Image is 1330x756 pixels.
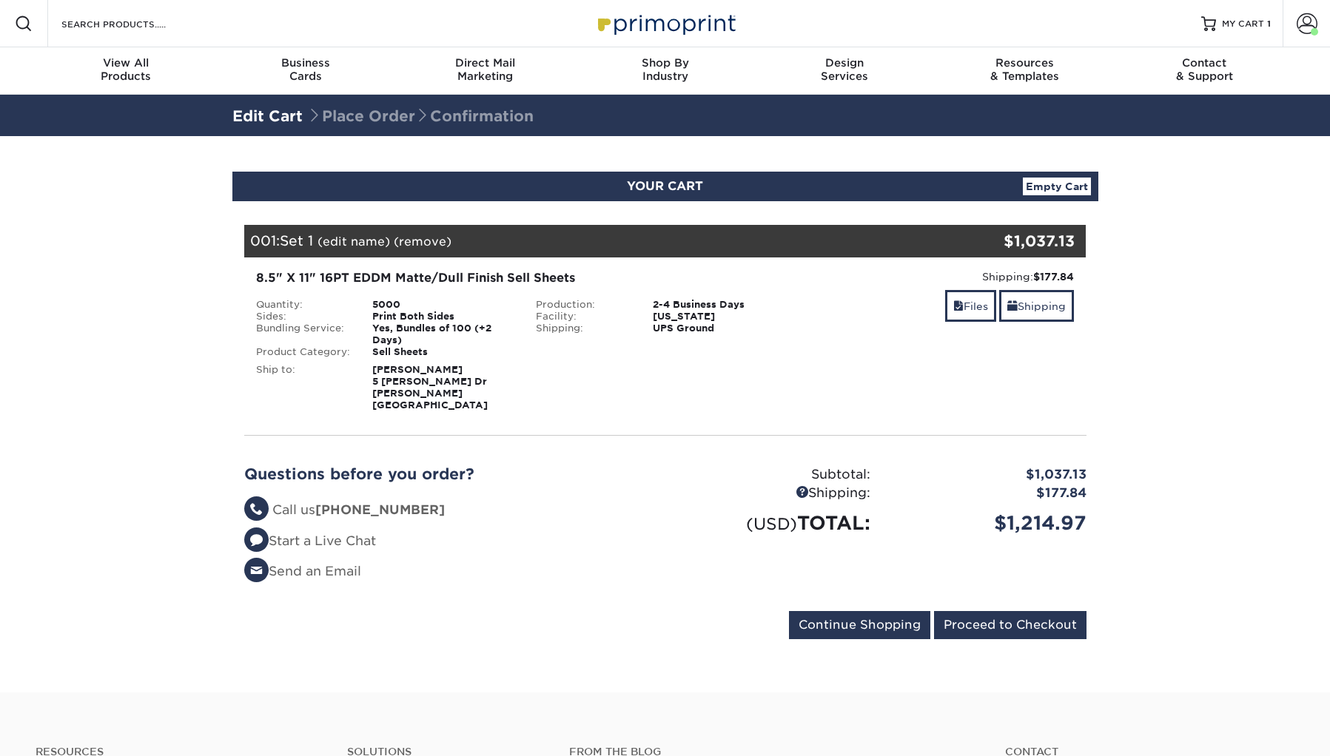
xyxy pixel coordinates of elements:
div: 001: [244,225,946,257]
span: Contact [1115,56,1294,70]
a: Shipping [999,290,1074,322]
div: $1,214.97 [881,509,1098,537]
div: TOTAL: [665,509,881,537]
div: Shipping: [816,269,1075,284]
span: Place Order Confirmation [307,107,534,125]
span: Business [215,56,395,70]
a: (remove) [394,234,451,249]
div: Product Category: [245,346,362,358]
div: Shipping: [665,484,881,503]
div: Services [755,56,935,83]
div: 5000 [361,299,525,311]
div: Facility: [525,311,642,323]
div: Print Both Sides [361,311,525,323]
a: Empty Cart [1023,178,1091,195]
a: Files [945,290,996,322]
div: Yes, Bundles of 100 (+2 Days) [361,323,525,346]
div: Shipping: [525,323,642,334]
span: Design [755,56,935,70]
div: Bundling Service: [245,323,362,346]
div: 8.5" X 11" 16PT EDDM Matte/Dull Finish Sell Sheets [256,269,794,287]
div: & Support [1115,56,1294,83]
div: Ship to: [245,364,362,411]
div: $177.84 [881,484,1098,503]
a: BusinessCards [215,47,395,95]
div: $1,037.13 [946,230,1075,252]
div: Sides: [245,311,362,323]
div: 2-4 Business Days [642,299,805,311]
strong: [PERSON_NAME] 5 [PERSON_NAME] Dr [PERSON_NAME][GEOGRAPHIC_DATA] [372,364,488,411]
div: $1,037.13 [881,465,1098,485]
a: (edit name) [318,234,390,249]
a: Send an Email [244,564,361,578]
a: View AllProducts [36,47,216,95]
div: Cards [215,56,395,83]
span: shipping [1007,300,1018,312]
div: Production: [525,299,642,311]
h2: Questions before you order? [244,465,654,483]
a: Resources& Templates [935,47,1115,95]
div: Sell Sheets [361,346,525,358]
a: DesignServices [755,47,935,95]
li: Call us [244,501,654,520]
div: Industry [575,56,755,83]
a: Direct MailMarketing [395,47,575,95]
span: View All [36,56,216,70]
div: Quantity: [245,299,362,311]
span: Resources [935,56,1115,70]
a: Edit Cart [232,107,303,125]
a: Shop ByIndustry [575,47,755,95]
div: Marketing [395,56,575,83]
input: SEARCH PRODUCTS..... [60,15,204,33]
span: 1 [1267,18,1271,29]
div: & Templates [935,56,1115,83]
span: YOUR CART [627,179,703,193]
a: Contact& Support [1115,47,1294,95]
strong: [PHONE_NUMBER] [315,502,445,517]
div: Products [36,56,216,83]
img: Primoprint [591,7,739,39]
div: UPS Ground [642,323,805,334]
span: files [953,300,964,312]
a: Start a Live Chat [244,533,376,548]
span: Shop By [575,56,755,70]
input: Continue Shopping [789,611,930,639]
small: (USD) [746,514,797,533]
strong: $177.84 [1033,271,1074,283]
span: MY CART [1222,18,1264,30]
div: Subtotal: [665,465,881,485]
span: Direct Mail [395,56,575,70]
div: [US_STATE] [642,311,805,323]
input: Proceed to Checkout [934,611,1086,639]
span: Set 1 [280,232,313,249]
